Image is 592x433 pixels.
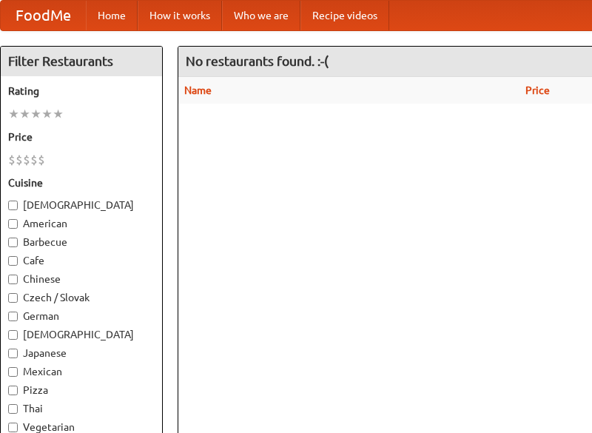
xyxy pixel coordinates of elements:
input: Thai [8,404,18,414]
label: Thai [8,401,155,416]
label: German [8,309,155,323]
a: Price [525,84,550,96]
input: Japanese [8,349,18,358]
a: Recipe videos [300,1,389,30]
label: Barbecue [8,235,155,249]
label: Pizza [8,383,155,397]
h4: Filter Restaurants [1,47,162,76]
input: German [8,312,18,321]
input: Vegetarian [8,423,18,432]
li: ★ [30,106,41,122]
input: Chinese [8,275,18,284]
input: [DEMOGRAPHIC_DATA] [8,330,18,340]
li: $ [38,152,45,168]
label: Czech / Slovak [8,290,155,305]
label: Cafe [8,253,155,268]
input: Cafe [8,256,18,266]
input: [DEMOGRAPHIC_DATA] [8,201,18,210]
li: ★ [53,106,64,122]
li: $ [8,152,16,168]
label: American [8,216,155,231]
label: [DEMOGRAPHIC_DATA] [8,327,155,342]
h5: Rating [8,84,155,98]
input: Czech / Slovak [8,293,18,303]
a: Home [86,1,138,30]
li: $ [23,152,30,168]
input: Pizza [8,386,18,395]
label: Japanese [8,346,155,360]
a: Who we are [222,1,300,30]
li: ★ [19,106,30,122]
h5: Price [8,130,155,144]
ng-pluralize: No restaurants found. :-( [186,54,329,68]
li: ★ [8,106,19,122]
input: Mexican [8,367,18,377]
label: Chinese [8,272,155,286]
li: $ [16,152,23,168]
input: American [8,219,18,229]
li: $ [30,152,38,168]
h5: Cuisine [8,175,155,190]
input: Barbecue [8,238,18,247]
a: How it works [138,1,222,30]
label: Mexican [8,364,155,379]
label: [DEMOGRAPHIC_DATA] [8,198,155,212]
a: FoodMe [1,1,86,30]
a: Name [184,84,212,96]
li: ★ [41,106,53,122]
